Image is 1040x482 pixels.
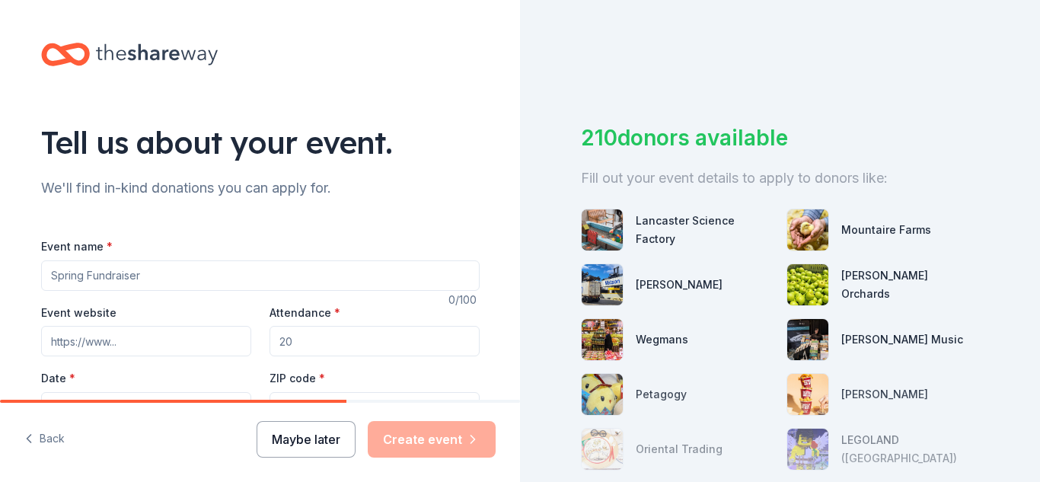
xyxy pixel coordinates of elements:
img: photo for Wegmans [582,319,623,360]
input: Spring Fundraiser [41,260,480,291]
img: photo for Lancaster Science Factory [582,209,623,251]
button: Back [24,423,65,455]
div: [PERSON_NAME] [636,276,723,294]
div: [PERSON_NAME] Music [841,330,963,349]
label: Date [41,371,251,386]
button: Pick a date [41,392,251,423]
div: 0 /100 [448,291,480,309]
img: photo for Soergel Orchards [787,264,828,305]
div: We'll find in-kind donations you can apply for. [41,176,480,200]
div: Mountaire Farms [841,221,931,239]
label: ZIP code [270,371,325,386]
label: Attendance [270,305,340,321]
div: 210 donors available [581,122,979,154]
label: Event website [41,305,116,321]
div: [PERSON_NAME] Orchards [841,267,980,303]
div: Wegmans [636,330,688,349]
input: 20 [270,326,480,356]
label: Event name [41,239,113,254]
img: photo for Alfred Music [787,319,828,360]
div: Fill out your event details to apply to donors like: [581,166,979,190]
span: Pick a date [78,398,135,417]
input: 12345 (U.S. only) [270,392,480,423]
div: Tell us about your event. [41,121,480,164]
input: https://www... [41,326,251,356]
img: photo for Mountaire Farms [787,209,828,251]
div: Lancaster Science Factory [636,212,774,248]
img: photo for Matson [582,264,623,305]
button: Maybe later [257,421,356,458]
